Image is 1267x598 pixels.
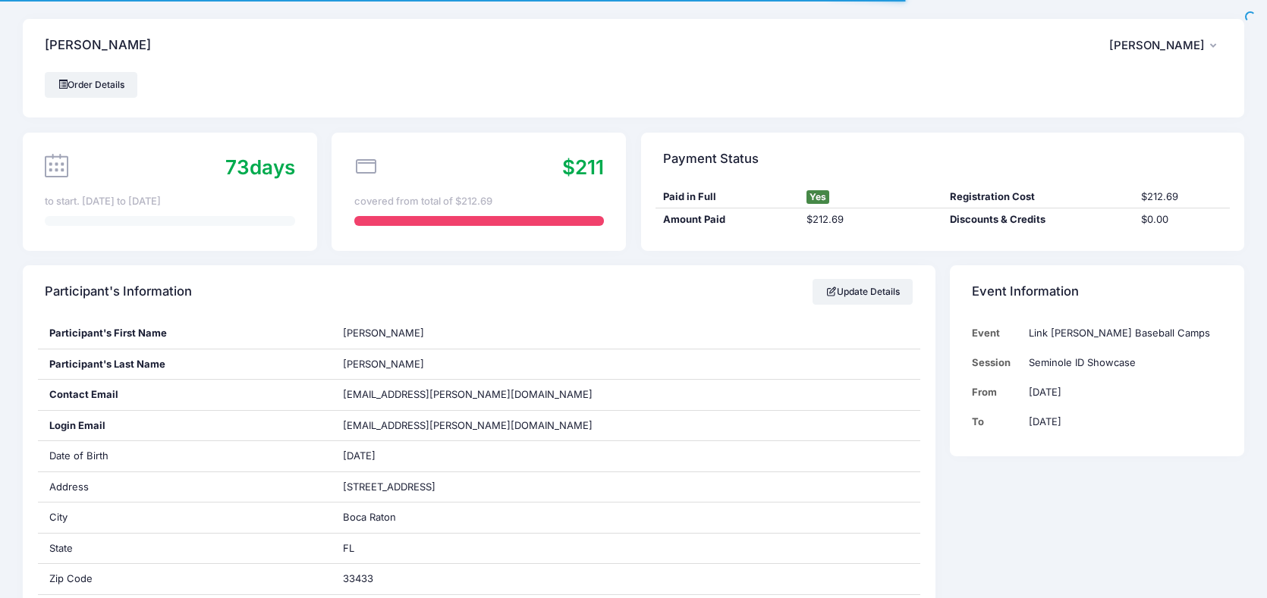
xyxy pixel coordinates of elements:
div: Address [38,472,332,503]
div: Date of Birth [38,441,332,471]
span: FL [343,542,354,554]
td: Link [PERSON_NAME] Baseball Camps [1021,318,1222,348]
span: [STREET_ADDRESS] [343,481,435,493]
span: $211 [562,155,604,179]
h4: [PERSON_NAME] [45,24,151,67]
span: [EMAIL_ADDRESS][PERSON_NAME][DOMAIN_NAME] [343,418,593,434]
td: From [972,377,1021,407]
div: Zip Code [38,564,332,594]
div: State [38,534,332,564]
span: 73 [225,155,250,179]
div: to start. [DATE] to [DATE] [45,194,294,209]
h4: Participant's Information [45,271,192,314]
div: $0.00 [1133,212,1229,227]
a: Order Details [45,72,137,98]
button: [PERSON_NAME] [1109,28,1222,63]
h4: Payment Status [663,137,759,180]
span: [DATE] [343,449,376,462]
div: $212.69 [799,212,942,227]
div: Participant's Last Name [38,349,332,380]
span: 33433 [343,572,373,584]
a: Update Details [813,279,913,305]
div: Amount Paid [656,212,799,227]
span: [PERSON_NAME] [343,327,424,339]
div: days [225,152,295,182]
td: Event [972,318,1021,348]
h4: Event Information [972,271,1079,314]
div: Contact Email [38,380,332,410]
td: [DATE] [1021,377,1222,407]
span: Yes [806,190,829,204]
div: Participant's First Name [38,318,332,349]
div: $212.69 [1133,189,1229,205]
span: [PERSON_NAME] [343,358,424,370]
td: To [972,407,1021,437]
div: City [38,503,332,533]
span: [PERSON_NAME] [1109,39,1205,52]
td: Seminole ID Showcase [1021,348,1222,377]
div: Login Email [38,411,332,441]
div: covered from total of $212.69 [354,194,604,209]
td: [DATE] [1021,407,1222,437]
td: Session [972,348,1021,377]
span: [EMAIL_ADDRESS][PERSON_NAME][DOMAIN_NAME] [343,388,593,400]
span: Boca Raton [343,511,396,523]
div: Discounts & Credits [942,212,1133,227]
div: Paid in Full [656,189,799,205]
div: Registration Cost [942,189,1133,205]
